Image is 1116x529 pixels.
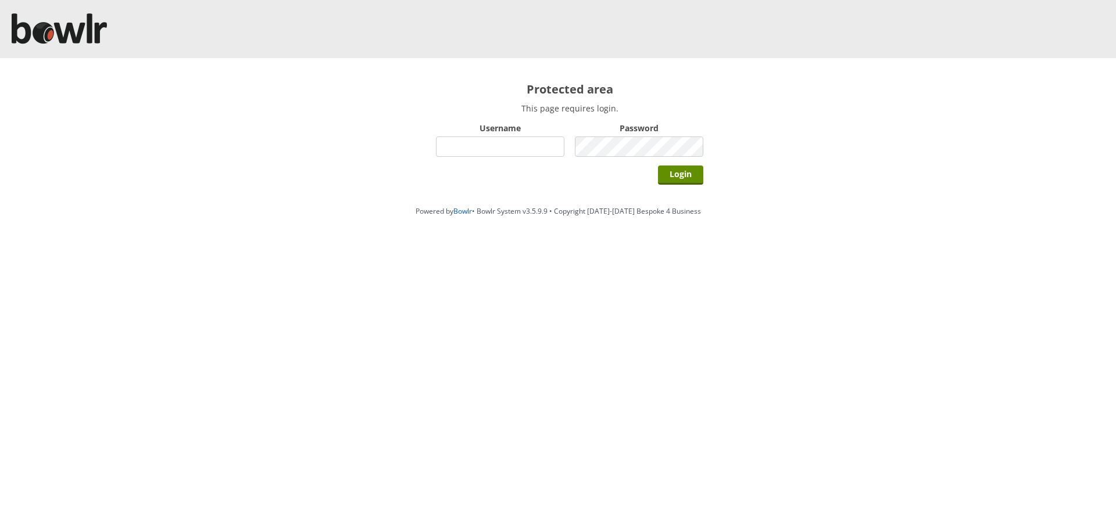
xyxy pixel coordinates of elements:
span: Powered by • Bowlr System v3.5.9.9 • Copyright [DATE]-[DATE] Bespoke 4 Business [416,206,701,216]
label: Password [575,123,703,134]
label: Username [436,123,564,134]
h2: Protected area [436,81,703,97]
a: Bowlr [453,206,472,216]
input: Login [658,165,703,185]
p: This page requires login. [436,103,703,114]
